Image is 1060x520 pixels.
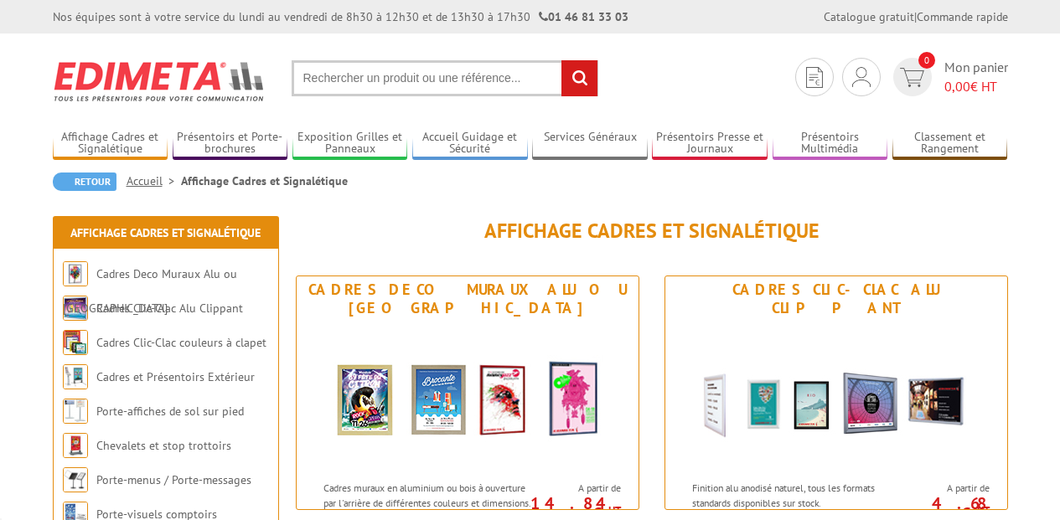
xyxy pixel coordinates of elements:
span: € HT [944,77,1008,96]
img: devis rapide [900,68,924,87]
img: devis rapide [806,67,823,88]
span: A partir de [535,481,621,495]
a: Cadres Clic-Clac couleurs à clapet [96,335,266,350]
a: Cadres Clic-Clac Alu Clippant [96,301,243,316]
div: Cadres Clic-Clac Alu Clippant [670,281,1003,317]
img: Cadres et Présentoirs Extérieur [63,364,88,389]
strong: 01 46 81 33 03 [539,9,628,24]
img: Chevalets et stop trottoirs [63,433,88,458]
input: Rechercher un produit ou une référence... [292,60,598,96]
a: Classement et Rangement [892,130,1008,157]
a: Commande rapide [917,9,1008,24]
h1: Affichage Cadres et Signalétique [296,220,1008,242]
a: Affichage Cadres et Signalétique [70,225,261,240]
a: Cadres et Présentoirs Extérieur [96,369,255,384]
span: A partir de [904,481,990,495]
img: devis rapide [852,67,871,87]
sup: HT [977,503,990,517]
a: Catalogue gratuit [824,9,914,24]
span: 0,00 [944,78,970,95]
a: Exposition Grilles et Panneaux [292,130,408,157]
div: | [824,8,1008,25]
img: Porte-affiches de sol sur pied [63,399,88,424]
a: Cadres Clic-Clac Alu Clippant Cadres Clic-Clac Alu Clippant Finition alu anodisé naturel, tous le... [664,275,1008,510]
a: devis rapide 0 Mon panier 0,00€ HT [889,58,1008,96]
a: Porte-affiches de sol sur pied [96,404,244,419]
a: Cadres Deco Muraux Alu ou [GEOGRAPHIC_DATA] Cadres Deco Muraux Alu ou Bois Cadres muraux en alumi... [296,275,639,510]
span: Mon panier [944,58,1008,96]
sup: HT [608,503,621,517]
img: Edimeta [53,50,266,112]
a: Affichage Cadres et Signalétique [53,130,168,157]
a: Présentoirs Presse et Journaux [652,130,768,157]
a: Accueil Guidage et Sécurité [412,130,528,157]
a: Services Généraux [532,130,648,157]
img: Porte-menus / Porte-messages [63,467,88,492]
a: Présentoirs et Porte-brochures [173,130,288,157]
li: Affichage Cadres et Signalétique [181,172,348,189]
a: Cadres Deco Muraux Alu ou [GEOGRAPHIC_DATA] [63,266,237,316]
input: rechercher [561,60,597,96]
div: Cadres Deco Muraux Alu ou [GEOGRAPHIC_DATA] [301,281,634,317]
a: Retour [53,172,116,191]
img: Cadres Deco Muraux Alu ou Bois [63,261,88,286]
div: Nos équipes sont à votre service du lundi au vendredi de 8h30 à 12h30 et de 13h30 à 17h30 [53,8,628,25]
p: 4.68 € [896,498,990,518]
a: Accueil [127,173,181,188]
span: 0 [918,52,935,69]
a: Porte-menus / Porte-messages [96,472,251,487]
a: Chevalets et stop trottoirs [96,438,231,453]
p: Finition alu anodisé naturel, tous les formats standards disponibles sur stock. [692,481,900,509]
p: 14.84 € [527,498,621,518]
img: Cadres Deco Muraux Alu ou Bois [313,322,623,472]
img: Cadres Clic-Clac couleurs à clapet [63,330,88,355]
a: Présentoirs Multimédia [773,130,888,157]
img: Cadres Clic-Clac Alu Clippant [681,322,991,472]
